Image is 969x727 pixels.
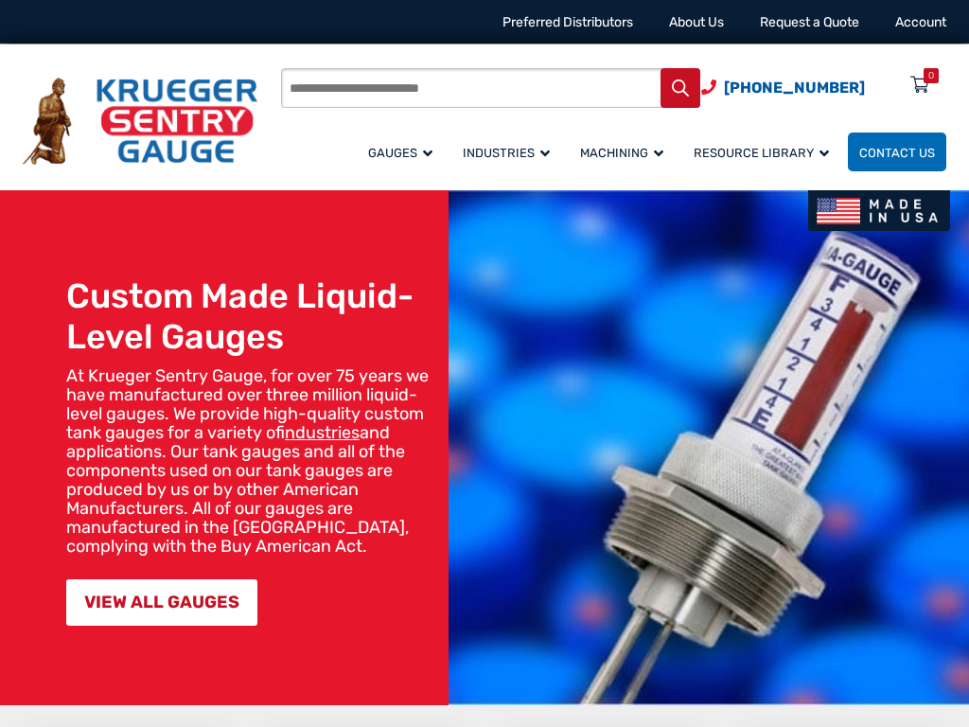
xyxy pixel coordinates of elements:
[449,190,969,705] img: bg_hero_bannerksentry
[66,579,257,626] a: VIEW ALL GAUGES
[357,130,451,174] a: Gauges
[463,146,550,160] span: Industries
[808,190,950,231] img: Made In USA
[451,130,569,174] a: Industries
[502,14,633,30] a: Preferred Distributors
[928,68,934,83] div: 0
[66,275,439,357] h1: Custom Made Liquid-Level Gauges
[701,76,865,99] a: Phone Number (920) 434-8860
[285,422,360,443] a: industries
[760,14,859,30] a: Request a Quote
[580,146,663,160] span: Machining
[669,14,724,30] a: About Us
[895,14,946,30] a: Account
[569,130,682,174] a: Machining
[848,133,946,171] a: Contact Us
[682,130,848,174] a: Resource Library
[368,146,432,160] span: Gauges
[23,78,257,165] img: Krueger Sentry Gauge
[66,366,439,556] p: At Krueger Sentry Gauge, for over 75 years we have manufactured over three million liquid-level g...
[859,146,935,160] span: Contact Us
[724,79,865,97] span: [PHONE_NUMBER]
[694,146,829,160] span: Resource Library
